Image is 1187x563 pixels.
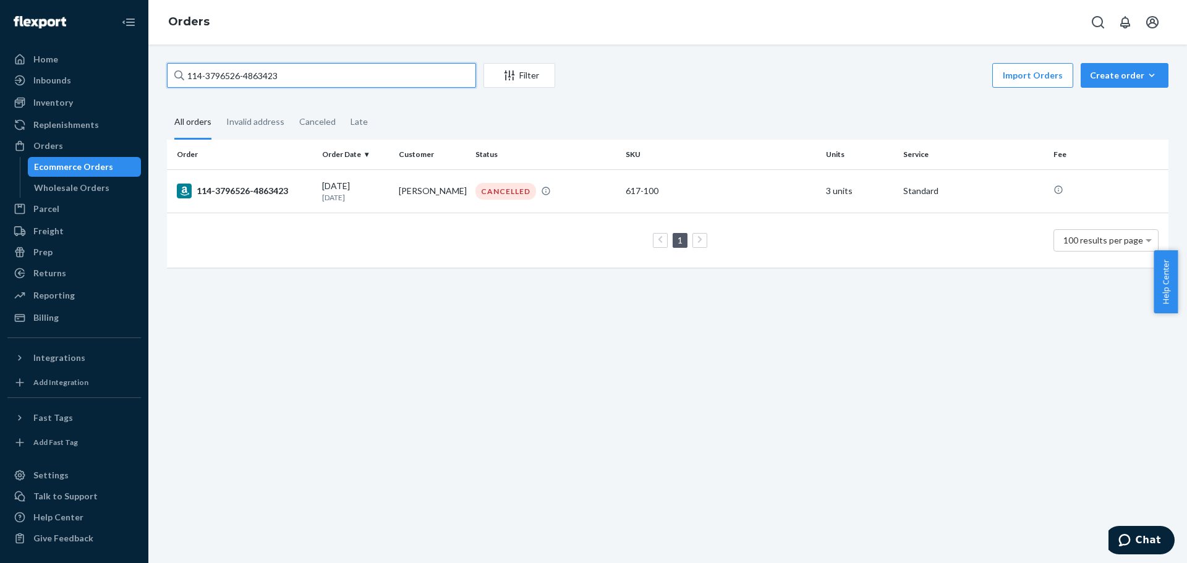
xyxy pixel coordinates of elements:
iframe: Opens a widget where you can chat to one of our agents [1108,526,1175,557]
a: Add Integration [7,373,141,392]
div: Reporting [33,289,75,302]
button: Open account menu [1140,10,1165,35]
div: Invalid address [226,106,284,138]
a: Settings [7,465,141,485]
div: 114-3796526-4863423 [177,184,312,198]
div: All orders [174,106,211,140]
button: Create order [1081,63,1168,88]
button: Fast Tags [7,408,141,428]
th: Order Date [317,140,394,169]
a: Inbounds [7,70,141,90]
td: 3 units [821,169,898,213]
div: Settings [33,469,69,481]
div: Freight [33,225,64,237]
button: Talk to Support [7,486,141,506]
a: Billing [7,308,141,328]
div: Ecommerce Orders [34,161,113,173]
th: Fee [1049,140,1168,169]
img: Flexport logo [14,16,66,28]
div: Filter [484,69,555,82]
div: Wholesale Orders [34,182,109,194]
div: Help Center [33,511,83,523]
th: Units [821,140,898,169]
span: 100 results per page [1063,235,1143,245]
a: Home [7,49,141,69]
div: Orders [33,140,63,152]
a: Parcel [7,199,141,219]
ol: breadcrumbs [158,4,219,40]
a: Prep [7,242,141,262]
a: Ecommerce Orders [28,157,142,177]
a: Inventory [7,93,141,112]
a: Replenishments [7,115,141,135]
div: 617-100 [626,185,816,197]
a: Wholesale Orders [28,178,142,198]
button: Import Orders [992,63,1073,88]
div: Give Feedback [33,532,93,544]
a: Orders [7,136,141,156]
a: Add Fast Tag [7,433,141,452]
button: Integrations [7,348,141,368]
div: Inbounds [33,74,71,87]
a: Orders [168,15,210,28]
div: Prep [33,246,53,258]
input: Search orders [167,63,476,88]
div: Late [351,106,368,138]
th: SKU [621,140,821,169]
button: Give Feedback [7,528,141,548]
div: Canceled [299,106,336,138]
div: Talk to Support [33,490,98,502]
div: Returns [33,267,66,279]
button: Help Center [1154,250,1178,313]
div: CANCELLED [475,183,536,200]
div: Billing [33,311,59,324]
th: Status [470,140,621,169]
a: Returns [7,263,141,283]
p: [DATE] [322,192,389,203]
a: Page 1 is your current page [675,235,685,245]
div: Customer [399,149,466,159]
div: Replenishments [33,119,99,131]
button: Open Search Box [1086,10,1110,35]
th: Order [167,140,317,169]
div: Integrations [33,352,85,364]
div: Home [33,53,58,66]
button: Close Navigation [116,10,141,35]
div: Fast Tags [33,412,73,424]
div: [DATE] [322,180,389,203]
a: Reporting [7,286,141,305]
a: Help Center [7,507,141,527]
p: Standard [903,185,1044,197]
button: Open notifications [1113,10,1138,35]
div: Inventory [33,96,73,109]
button: Filter [483,63,555,88]
a: Freight [7,221,141,241]
th: Service [898,140,1049,169]
div: Parcel [33,203,59,215]
div: Add Integration [33,377,88,387]
td: [PERSON_NAME] [394,169,470,213]
div: Add Fast Tag [33,437,78,447]
div: Create order [1090,69,1159,82]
